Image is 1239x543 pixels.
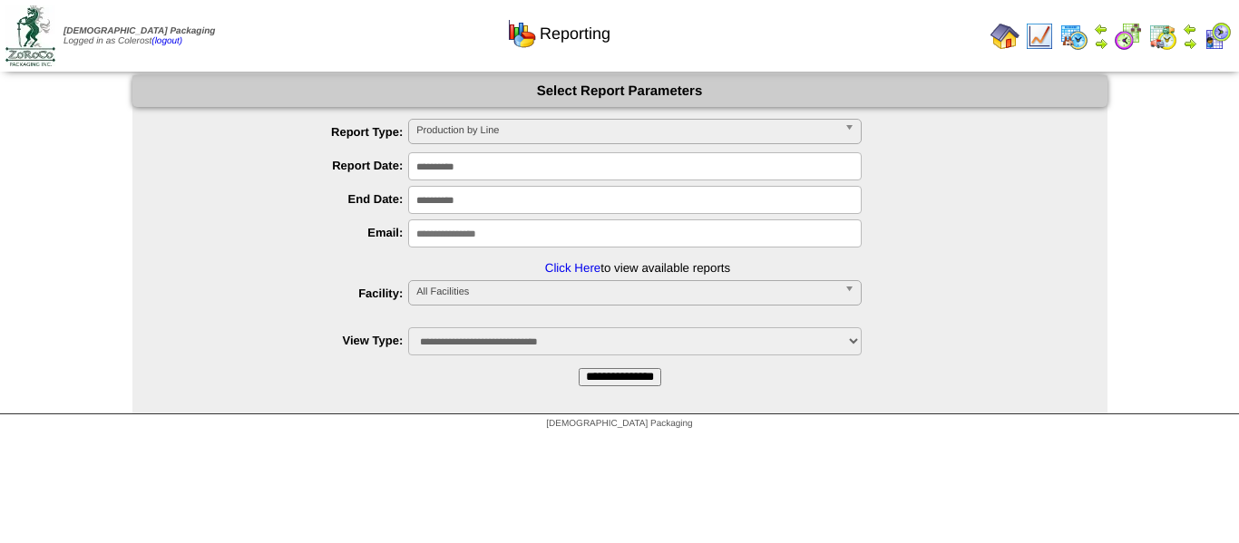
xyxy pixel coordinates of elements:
[545,261,600,275] a: Click Here
[151,36,182,46] a: (logout)
[169,226,409,239] label: Email:
[416,120,837,141] span: Production by Line
[63,26,215,36] span: [DEMOGRAPHIC_DATA] Packaging
[169,334,409,347] label: View Type:
[990,22,1019,51] img: home.gif
[169,159,409,172] label: Report Date:
[416,281,837,303] span: All Facilities
[169,286,409,300] label: Facility:
[1059,22,1088,51] img: calendarprod.gif
[5,5,55,66] img: zoroco-logo-small.webp
[1183,22,1197,36] img: arrowleft.gif
[1114,22,1143,51] img: calendarblend.gif
[63,26,215,46] span: Logged in as Colerost
[1203,22,1232,51] img: calendarcustomer.gif
[1183,36,1197,51] img: arrowright.gif
[1094,36,1108,51] img: arrowright.gif
[169,125,409,139] label: Report Type:
[540,24,610,44] span: Reporting
[546,419,692,429] span: [DEMOGRAPHIC_DATA] Packaging
[507,19,536,48] img: graph.gif
[1148,22,1177,51] img: calendarinout.gif
[1094,22,1108,36] img: arrowleft.gif
[1025,22,1054,51] img: line_graph.gif
[169,219,1107,275] li: to view available reports
[169,192,409,206] label: End Date:
[132,75,1107,107] div: Select Report Parameters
